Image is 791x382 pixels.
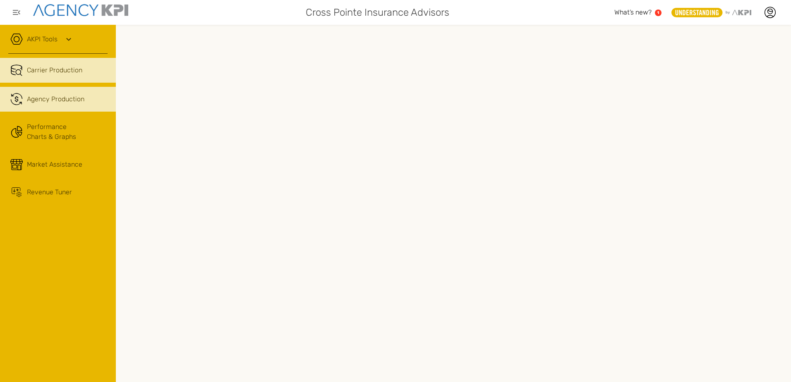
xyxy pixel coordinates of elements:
[27,94,84,104] span: Agency Production
[27,160,82,170] span: Market Assistance
[614,8,652,16] span: What’s new?
[306,5,449,20] span: Cross Pointe Insurance Advisors
[655,10,662,16] a: 1
[33,4,128,16] img: agencykpi-logo-550x69-2d9e3fa8.png
[27,187,72,197] span: Revenue Tuner
[27,34,58,44] a: AKPI Tools
[27,65,82,75] span: Carrier Production
[657,10,659,15] text: 1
